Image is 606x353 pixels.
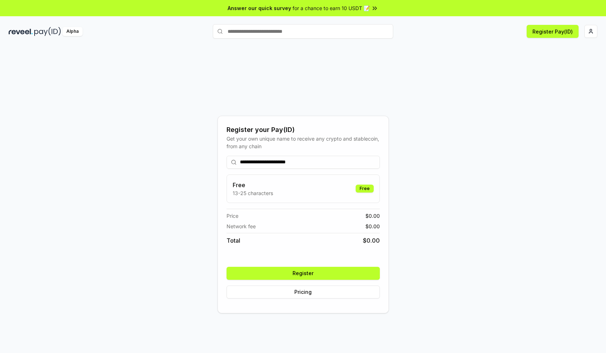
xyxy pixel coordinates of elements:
div: Free [356,185,374,193]
span: $ 0.00 [363,236,380,245]
span: Answer our quick survey [228,4,291,12]
button: Register [227,267,380,280]
h3: Free [233,181,273,189]
img: pay_id [34,27,61,36]
div: Register your Pay(ID) [227,125,380,135]
div: Get your own unique name to receive any crypto and stablecoin, from any chain [227,135,380,150]
button: Pricing [227,286,380,299]
span: Network fee [227,222,256,230]
img: reveel_dark [9,27,33,36]
span: for a chance to earn 10 USDT 📝 [293,4,370,12]
div: Alpha [62,27,83,36]
button: Register Pay(ID) [527,25,579,38]
span: Total [227,236,240,245]
p: 13-25 characters [233,189,273,197]
span: $ 0.00 [365,212,380,220]
span: Price [227,212,238,220]
span: $ 0.00 [365,222,380,230]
